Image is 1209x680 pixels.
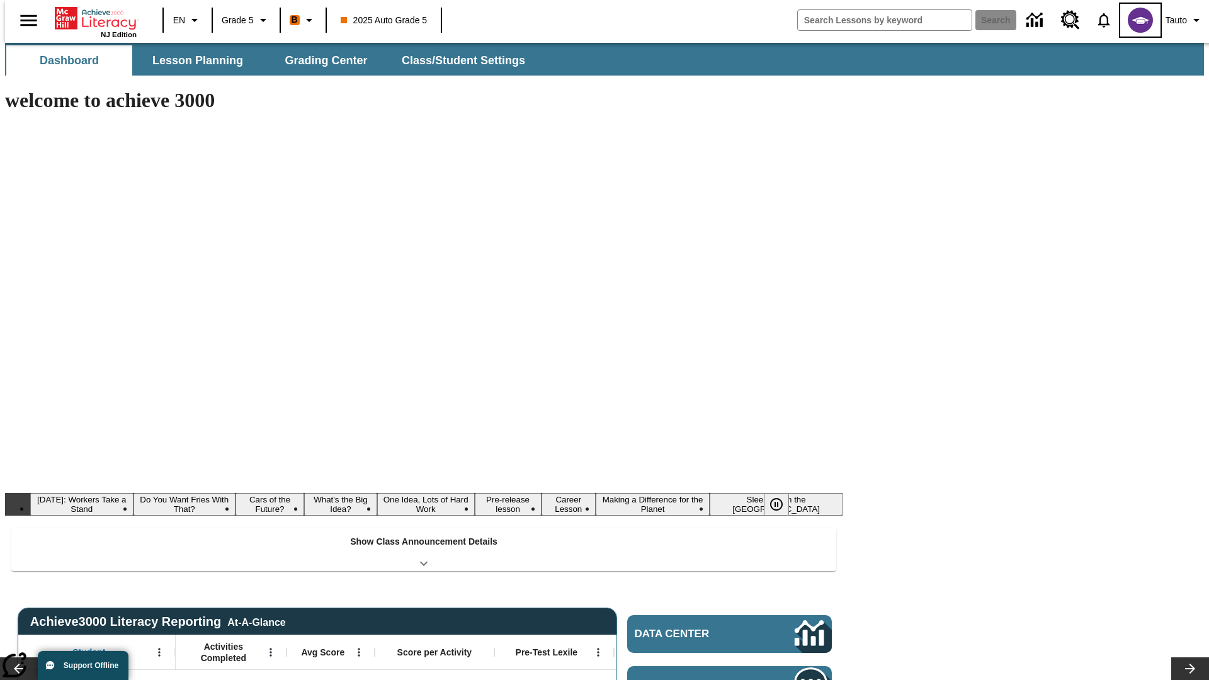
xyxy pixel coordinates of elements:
span: Avg Score [301,647,344,658]
div: Show Class Announcement Details [11,528,836,571]
button: Open side menu [10,2,47,39]
span: Activities Completed [182,641,265,664]
a: Data Center [1019,3,1053,38]
span: NJ Edition [101,31,137,38]
span: EN [173,14,185,27]
span: Score per Activity [397,647,472,658]
button: Lesson Planning [135,45,261,76]
span: Pre-Test Lexile [516,647,578,658]
button: Select a new avatar [1120,4,1161,37]
div: At-A-Glance [227,615,285,628]
button: Open Menu [150,643,169,662]
button: Open Menu [349,643,368,662]
a: Data Center [627,615,832,653]
button: Open Menu [261,643,280,662]
button: Dashboard [6,45,132,76]
a: Notifications [1087,4,1120,37]
div: Home [55,4,137,38]
button: Slide 8 Making a Difference for the Planet [596,493,710,516]
span: Lesson Planning [152,54,243,68]
button: Pause [764,493,789,516]
button: Language: EN, Select a language [167,9,208,31]
span: Grade 5 [222,14,254,27]
button: Slide 3 Cars of the Future? [236,493,304,516]
a: Home [55,6,137,31]
span: Dashboard [40,54,99,68]
span: Achieve3000 Literacy Reporting [30,615,286,629]
input: search field [798,10,972,30]
button: Support Offline [38,651,128,680]
button: Slide 2 Do You Want Fries With That? [133,493,236,516]
button: Slide 1 Labor Day: Workers Take a Stand [30,493,133,516]
div: SubNavbar [5,43,1204,76]
span: Support Offline [64,661,118,670]
span: Student [72,647,105,658]
button: Slide 9 Sleepless in the Animal Kingdom [710,493,843,516]
button: Slide 4 What's the Big Idea? [304,493,377,516]
p: Show Class Announcement Details [350,535,497,548]
button: Class/Student Settings [392,45,535,76]
span: Data Center [635,628,752,640]
button: Open Menu [589,643,608,662]
button: Profile/Settings [1161,9,1209,31]
button: Boost Class color is orange. Change class color [285,9,322,31]
span: Tauto [1166,14,1187,27]
span: Grading Center [285,54,367,68]
span: B [292,12,298,28]
a: Resource Center, Will open in new tab [1053,3,1087,37]
button: Grade: Grade 5, Select a grade [217,9,276,31]
img: avatar image [1128,8,1153,33]
div: SubNavbar [5,45,536,76]
button: Slide 7 Career Lesson [542,493,596,516]
div: Pause [764,493,802,516]
button: Slide 5 One Idea, Lots of Hard Work [377,493,475,516]
span: 2025 Auto Grade 5 [341,14,428,27]
h1: welcome to achieve 3000 [5,89,843,112]
span: Class/Student Settings [402,54,525,68]
button: Grading Center [263,45,389,76]
button: Lesson carousel, Next [1171,657,1209,680]
button: Slide 6 Pre-release lesson [475,493,542,516]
